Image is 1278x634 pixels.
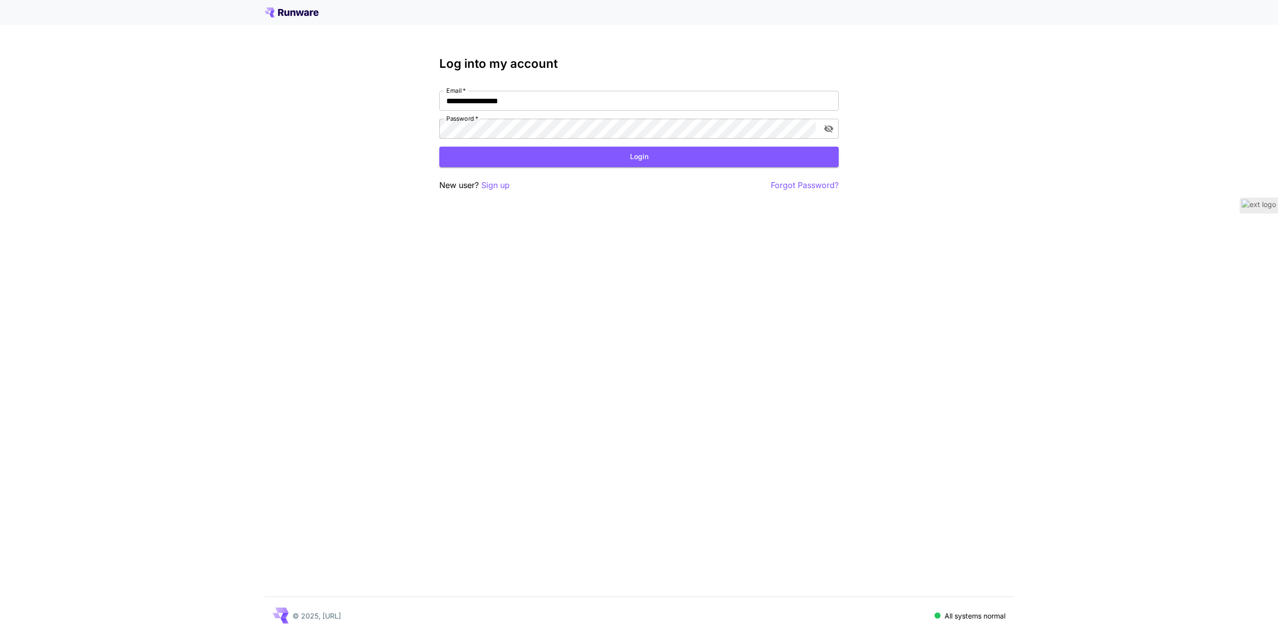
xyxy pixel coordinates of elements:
button: Sign up [481,179,510,192]
label: Password [446,114,478,123]
button: toggle password visibility [820,120,838,138]
button: Login [439,147,839,167]
label: Email [446,86,466,95]
button: Forgot Password? [771,179,839,192]
h3: Log into my account [439,57,839,71]
p: © 2025, [URL] [293,611,341,621]
p: New user? [439,179,510,192]
p: All systems normal [945,611,1005,621]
